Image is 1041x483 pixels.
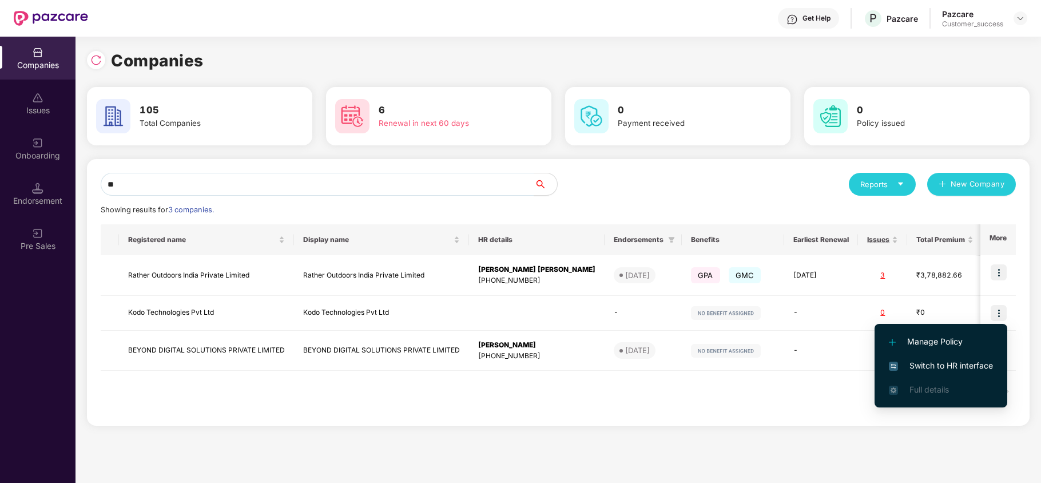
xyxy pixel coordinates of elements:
[907,224,983,255] th: Total Premium
[666,233,677,247] span: filter
[32,183,43,194] img: svg+xml;base64,PHN2ZyB3aWR0aD0iMTQuNSIgaGVpZ2h0PSIxNC41IiB2aWV3Qm94PSIwIDAgMTYgMTYiIGZpbGw9Im5vbm...
[574,99,609,133] img: svg+xml;base64,PHN2ZyB4bWxucz0iaHR0cDovL3d3dy53My5vcmcvMjAwMC9zdmciIHdpZHRoPSI2MCIgaGVpZ2h0PSI2MC...
[682,224,784,255] th: Benefits
[294,255,469,296] td: Rather Outdoors India Private Limited
[1016,14,1025,23] img: svg+xml;base64,PHN2ZyBpZD0iRHJvcGRvd24tMzJ4MzIiIHhtbG5zPSJodHRwOi8vd3d3LnczLm9yZy8yMDAwL3N2ZyIgd2...
[784,224,858,255] th: Earliest Renewal
[168,205,214,214] span: 3 companies.
[889,362,898,371] img: svg+xml;base64,PHN2ZyB4bWxucz0iaHR0cDovL3d3dy53My5vcmcvMjAwMC9zdmciIHdpZHRoPSIxNiIgaGVpZ2h0PSIxNi...
[942,9,1003,19] div: Pazcare
[379,117,514,129] div: Renewal in next 60 days
[991,305,1007,321] img: icon
[14,11,88,26] img: New Pazcare Logo
[939,180,946,189] span: plus
[869,11,877,25] span: P
[860,179,904,190] div: Reports
[857,117,992,129] div: Policy issued
[119,255,294,296] td: Rather Outdoors India Private Limited
[478,264,595,275] div: [PERSON_NAME] [PERSON_NAME]
[140,117,275,129] div: Total Companies
[802,14,831,23] div: Get Help
[980,224,1016,255] th: More
[605,296,682,331] td: -
[867,307,898,318] div: 0
[32,228,43,239] img: svg+xml;base64,PHN2ZyB3aWR0aD0iMjAiIGhlaWdodD0iMjAiIHZpZXdCb3g9IjAgMCAyMCAyMCIgZmlsbD0ibm9uZSIgeG...
[951,179,1005,190] span: New Company
[867,270,898,281] div: 3
[729,267,761,283] span: GMC
[867,235,889,244] span: Issues
[991,264,1007,280] img: icon
[889,386,898,395] img: svg+xml;base64,PHN2ZyB4bWxucz0iaHR0cDovL3d3dy53My5vcmcvMjAwMC9zdmciIHdpZHRoPSIxNi4zNjMiIGhlaWdodD...
[478,275,595,286] div: [PHONE_NUMBER]
[691,267,720,283] span: GPA
[813,99,848,133] img: svg+xml;base64,PHN2ZyB4bWxucz0iaHR0cDovL3d3dy53My5vcmcvMjAwMC9zdmciIHdpZHRoPSI2MCIgaGVpZ2h0PSI2MC...
[96,99,130,133] img: svg+xml;base64,PHN2ZyB4bWxucz0iaHR0cDovL3d3dy53My5vcmcvMjAwMC9zdmciIHdpZHRoPSI2MCIgaGVpZ2h0PSI2MC...
[691,306,761,320] img: svg+xml;base64,PHN2ZyB4bWxucz0iaHR0cDovL3d3dy53My5vcmcvMjAwMC9zdmciIHdpZHRoPSIxMjIiIGhlaWdodD0iMj...
[625,270,650,281] div: [DATE]
[294,224,469,255] th: Display name
[534,180,557,189] span: search
[478,351,595,362] div: [PHONE_NUMBER]
[32,47,43,58] img: svg+xml;base64,PHN2ZyBpZD0iQ29tcGFuaWVzIiB4bWxucz0iaHR0cDovL3d3dy53My5vcmcvMjAwMC9zdmciIHdpZHRoPS...
[927,173,1016,196] button: plusNew Company
[889,335,993,348] span: Manage Policy
[294,296,469,331] td: Kodo Technologies Pvt Ltd
[625,345,650,356] div: [DATE]
[857,103,992,118] h3: 0
[916,270,974,281] div: ₹3,78,882.66
[916,235,965,244] span: Total Premium
[889,359,993,372] span: Switch to HR interface
[534,173,558,196] button: search
[119,296,294,331] td: Kodo Technologies Pvt Ltd
[786,14,798,25] img: svg+xml;base64,PHN2ZyBpZD0iSGVscC0zMngzMiIgeG1sbnM9Imh0dHA6Ly93d3cudzMub3JnLzIwMDAvc3ZnIiB3aWR0aD...
[32,137,43,149] img: svg+xml;base64,PHN2ZyB3aWR0aD0iMjAiIGhlaWdodD0iMjAiIHZpZXdCb3g9IjAgMCAyMCAyMCIgZmlsbD0ibm9uZSIgeG...
[335,99,369,133] img: svg+xml;base64,PHN2ZyB4bWxucz0iaHR0cDovL3d3dy53My5vcmcvMjAwMC9zdmciIHdpZHRoPSI2MCIgaGVpZ2h0PSI2MC...
[889,339,896,346] img: svg+xml;base64,PHN2ZyB4bWxucz0iaHR0cDovL3d3dy53My5vcmcvMjAwMC9zdmciIHdpZHRoPSIxMi4yMDEiIGhlaWdodD...
[90,54,102,66] img: svg+xml;base64,PHN2ZyBpZD0iUmVsb2FkLTMyeDMyIiB4bWxucz0iaHR0cDovL3d3dy53My5vcmcvMjAwMC9zdmciIHdpZH...
[858,224,907,255] th: Issues
[119,331,294,371] td: BEYOND DIGITAL SOLUTIONS PRIVATE LIMITED
[294,331,469,371] td: BEYOND DIGITAL SOLUTIONS PRIVATE LIMITED
[867,345,898,356] div: 0
[111,48,204,73] h1: Companies
[897,180,904,188] span: caret-down
[909,385,949,394] span: Full details
[140,103,275,118] h3: 105
[478,340,595,351] div: [PERSON_NAME]
[303,235,451,244] span: Display name
[942,19,1003,29] div: Customer_success
[668,236,675,243] span: filter
[784,255,858,296] td: [DATE]
[469,224,605,255] th: HR details
[916,307,974,318] div: ₹0
[691,344,761,358] img: svg+xml;base64,PHN2ZyB4bWxucz0iaHR0cDovL3d3dy53My5vcmcvMjAwMC9zdmciIHdpZHRoPSIxMjIiIGhlaWdodD0iMj...
[101,205,214,214] span: Showing results for
[32,92,43,104] img: svg+xml;base64,PHN2ZyBpZD0iSXNzdWVzX2Rpc2FibGVkIiB4bWxucz0iaHR0cDovL3d3dy53My5vcmcvMjAwMC9zdmciIH...
[618,103,753,118] h3: 0
[887,13,918,24] div: Pazcare
[784,296,858,331] td: -
[128,235,276,244] span: Registered name
[379,103,514,118] h3: 6
[784,331,858,371] td: -
[119,224,294,255] th: Registered name
[618,117,753,129] div: Payment received
[614,235,663,244] span: Endorsements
